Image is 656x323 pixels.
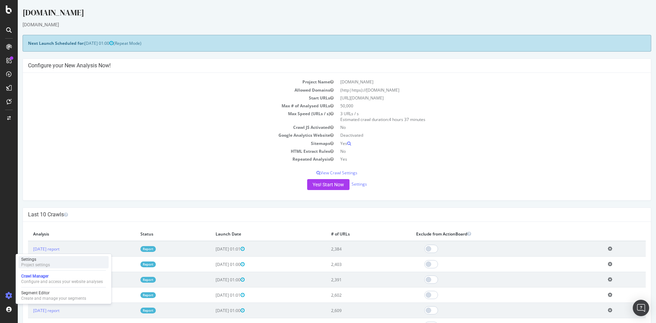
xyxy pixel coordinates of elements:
[123,292,138,298] a: Report
[198,292,227,298] span: [DATE] 01:01
[5,7,633,21] div: [DOMAIN_NAME]
[15,277,42,283] a: [DATE] report
[123,261,138,267] a: Report
[5,21,633,28] div: [DOMAIN_NAME]
[18,273,109,285] a: Crawl ManagerConfigure and access your website analyses
[319,123,628,131] td: No
[308,241,393,257] td: 2,384
[21,257,50,262] div: Settings
[308,272,393,287] td: 2,391
[10,40,67,46] strong: Next Launch Scheduled for:
[633,300,649,316] div: Open Intercom Messenger
[118,227,193,241] th: Status
[308,287,393,303] td: 2,602
[319,102,628,110] td: 50,000
[10,170,628,176] p: View Crawl Settings
[10,131,319,139] td: Google Analytics Website
[193,227,308,241] th: Launch Date
[319,78,628,86] td: [DOMAIN_NAME]
[10,102,319,110] td: Max # of Analysed URLs
[10,227,118,241] th: Analysis
[308,303,393,318] td: 2,609
[123,277,138,283] a: Report
[21,279,103,284] div: Configure and access your website analyses
[198,277,227,283] span: [DATE] 01:00
[10,110,319,123] td: Max Speed (URLs / s)
[308,227,393,241] th: # of URLs
[123,246,138,252] a: Report
[10,139,319,147] td: Sitemaps
[10,123,319,131] td: Crawl JS Activated
[319,139,628,147] td: Yes
[67,40,96,46] span: [DATE] 01:00
[18,290,109,302] a: Segment EditorCreate and manage your segments
[21,296,86,301] div: Create and manage your segments
[18,256,109,268] a: SettingsProject settings
[123,308,138,313] a: Report
[198,308,227,313] span: [DATE] 01:00
[10,78,319,86] td: Project Name
[319,131,628,139] td: Deactivated
[10,86,319,94] td: Allowed Domains
[10,155,319,163] td: Repeated Analysis
[308,257,393,272] td: 2,403
[10,94,319,102] td: Start URLs
[21,273,103,279] div: Crawl Manager
[15,246,42,252] a: [DATE] report
[289,179,332,190] button: Yes! Start Now
[198,261,227,267] span: [DATE] 01:00
[319,147,628,155] td: No
[21,290,86,296] div: Segment Editor
[319,86,628,94] td: (http|https)://[DOMAIN_NAME]
[21,262,50,268] div: Project settings
[371,117,408,122] span: 4 hours 37 minutes
[5,35,633,52] div: (Repeat Mode)
[198,246,227,252] span: [DATE] 01:01
[393,227,585,241] th: Exclude from ActionBoard
[10,211,628,218] h4: Last 10 Crawls
[319,94,628,102] td: [URL][DOMAIN_NAME]
[10,62,628,69] h4: Configure your New Analysis Now!
[319,155,628,163] td: Yes
[15,292,42,298] a: [DATE] report
[15,308,42,313] a: [DATE] report
[334,181,349,187] a: Settings
[15,261,42,267] a: [DATE] report
[319,110,628,123] td: 3 URLs / s Estimated crawl duration:
[10,147,319,155] td: HTML Extract Rules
